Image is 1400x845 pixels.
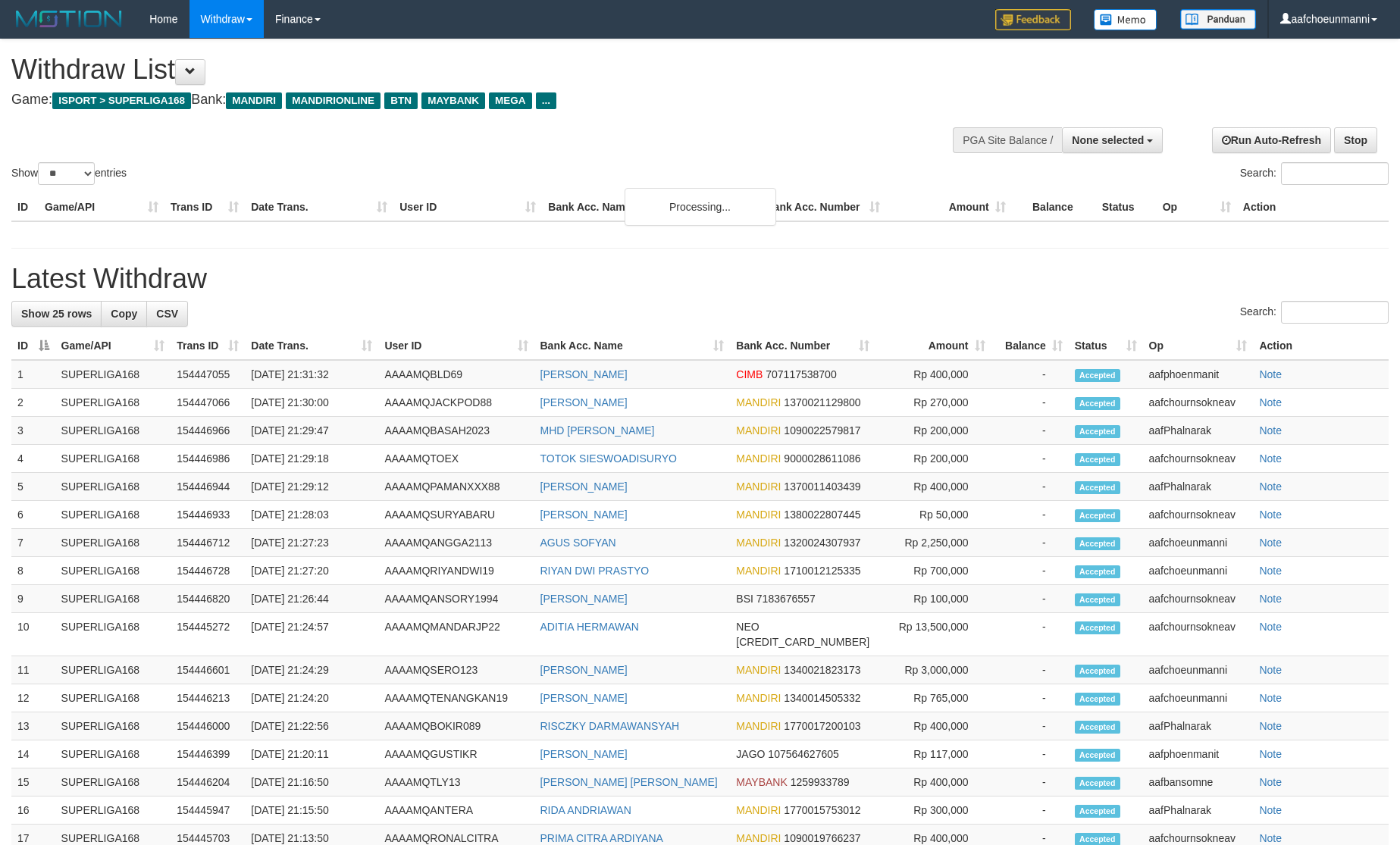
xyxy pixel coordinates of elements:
td: SUPERLIGA168 [55,445,171,473]
a: Note [1259,565,1282,577]
span: JAGO [736,748,765,760]
td: - [991,585,1069,613]
th: Amount [886,193,1012,221]
span: BSI [736,593,753,605]
td: [DATE] 21:27:20 [245,557,378,585]
th: Balance [1012,193,1096,221]
td: 154446986 [171,445,245,473]
span: Accepted [1075,537,1120,550]
a: ADITIA HERMAWAN [540,621,639,633]
td: AAAAMQRIYANDWI19 [378,557,534,585]
td: 6 [11,501,55,529]
td: - [991,613,1069,656]
span: Copy 7183676557 to clipboard [756,593,816,605]
a: RISCZKY DARMAWANSYAH [540,720,680,732]
td: 4 [11,445,55,473]
td: SUPERLIGA168 [55,473,171,501]
td: [DATE] 21:24:29 [245,656,378,684]
a: AGUS SOFYAN [540,537,616,549]
td: [DATE] 21:20:11 [245,740,378,768]
span: Copy 707117538700 to clipboard [766,368,836,380]
td: 14 [11,740,55,768]
td: AAAAMQTENANGKAN19 [378,684,534,712]
th: User ID: activate to sort column ascending [378,332,534,360]
th: Balance: activate to sort column ascending [991,332,1069,360]
td: aafPhalnarak [1143,712,1254,740]
a: Note [1259,480,1282,493]
span: Accepted [1075,397,1120,410]
th: Date Trans. [245,193,393,221]
span: MANDIRI [736,396,781,408]
span: Copy [111,308,137,320]
span: Copy 1370011403439 to clipboard [784,480,860,493]
td: [DATE] 21:15:50 [245,796,378,825]
td: SUPERLIGA168 [55,501,171,529]
td: [DATE] 21:16:50 [245,768,378,796]
th: Op: activate to sort column ascending [1143,332,1254,360]
span: MANDIRI [736,692,781,704]
a: [PERSON_NAME] [540,664,628,676]
th: Bank Acc. Name: activate to sort column ascending [534,332,731,360]
span: Copy 1320024307937 to clipboard [784,537,860,549]
td: aafchournsokneav [1143,585,1254,613]
td: [DATE] 21:29:47 [245,417,378,445]
td: - [991,529,1069,557]
td: SUPERLIGA168 [55,684,171,712]
span: Accepted [1075,565,1120,578]
td: SUPERLIGA168 [55,712,171,740]
td: - [991,473,1069,501]
span: None selected [1072,134,1144,146]
td: Rp 3,000,000 [875,656,991,684]
a: TOTOK SIESWOADISURYO [540,452,677,465]
a: CSV [146,301,188,327]
a: [PERSON_NAME] [540,396,628,408]
td: aafchoeunmanni [1143,684,1254,712]
span: Accepted [1075,721,1120,734]
td: Rp 200,000 [875,445,991,473]
span: MEGA [489,92,532,109]
td: AAAAMQANTERA [378,796,534,825]
td: AAAAMQPAMANXXX88 [378,473,534,501]
a: Note [1259,452,1282,465]
td: - [991,796,1069,825]
th: Action [1253,332,1389,360]
td: - [991,501,1069,529]
span: Copy 1090022579817 to clipboard [784,424,860,437]
td: aafPhalnarak [1143,417,1254,445]
span: Copy 107564627605 to clipboard [768,748,838,760]
a: [PERSON_NAME] [PERSON_NAME] [540,776,718,788]
td: - [991,389,1069,417]
td: SUPERLIGA168 [55,557,171,585]
th: User ID [393,193,542,221]
span: Copy 1340014505332 to clipboard [784,692,860,704]
td: AAAAMQTLY13 [378,768,534,796]
span: Show 25 rows [21,308,92,320]
td: aafPhalnarak [1143,473,1254,501]
th: Status: activate to sort column ascending [1069,332,1143,360]
span: MANDIRI [736,565,781,577]
a: PRIMA CITRA ARDIYANA [540,832,663,844]
span: CIMB [736,368,763,380]
span: ISPORT > SUPERLIGA168 [52,92,191,109]
span: Copy 1770017200103 to clipboard [784,720,860,732]
td: - [991,740,1069,768]
td: AAAAMQSERO123 [378,656,534,684]
td: 12 [11,684,55,712]
span: MANDIRI [736,452,781,465]
a: Note [1259,509,1282,521]
td: aafchoeunmanni [1143,529,1254,557]
img: panduan.png [1180,9,1256,30]
td: SUPERLIGA168 [55,796,171,825]
td: 154447066 [171,389,245,417]
label: Search: [1240,162,1389,185]
span: MAYBANK [421,92,485,109]
td: 2 [11,389,55,417]
td: 154446601 [171,656,245,684]
td: AAAAMQBASAH2023 [378,417,534,445]
td: [DATE] 21:24:57 [245,613,378,656]
td: aafchournsokneav [1143,501,1254,529]
td: AAAAMQANSORY1994 [378,585,534,613]
td: 3 [11,417,55,445]
td: 154446728 [171,557,245,585]
a: Copy [101,301,147,327]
